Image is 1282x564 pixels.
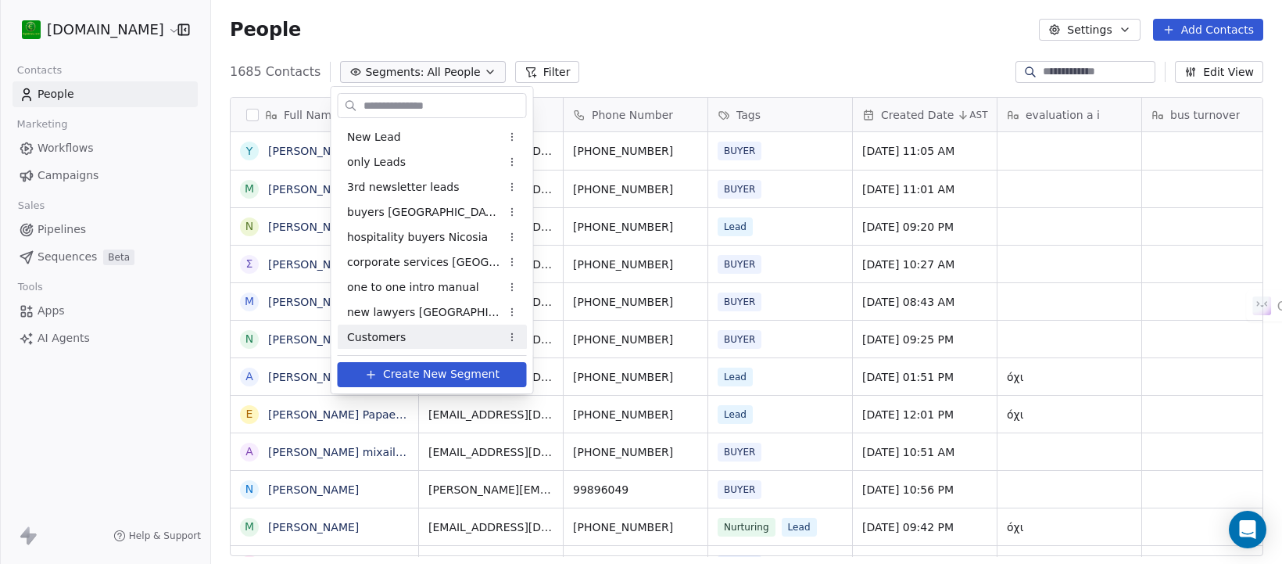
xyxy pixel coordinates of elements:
span: new lawyers [GEOGRAPHIC_DATA] [347,304,500,321]
span: one to one intro manual [347,279,479,296]
span: hospitality buyers Nicosia [347,229,488,246]
span: Customers [347,329,406,346]
span: New Lead [347,129,401,145]
span: Create New Segment [383,366,500,383]
span: corporate services [GEOGRAPHIC_DATA] [347,254,500,271]
span: buyers [GEOGRAPHIC_DATA] [347,204,500,221]
span: 3rd newsletter leads [347,179,460,196]
button: Create New Segment [338,362,527,387]
span: only Leads [347,154,406,171]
